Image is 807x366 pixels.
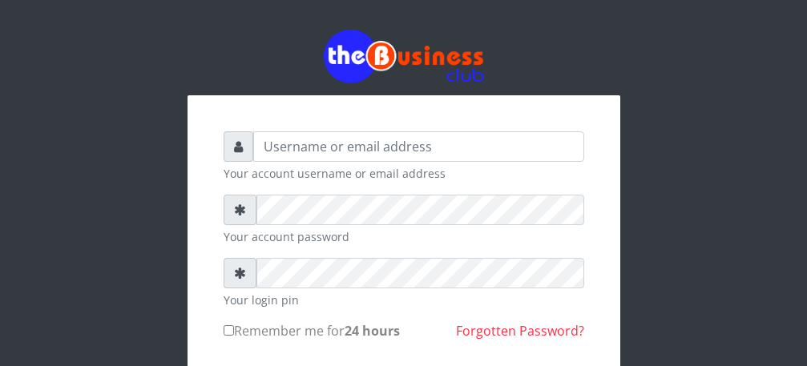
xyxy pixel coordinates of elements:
[253,131,584,162] input: Username or email address
[345,322,400,340] b: 24 hours
[224,321,400,340] label: Remember me for
[456,322,584,340] a: Forgotten Password?
[224,292,584,308] small: Your login pin
[224,228,584,245] small: Your account password
[224,325,234,336] input: Remember me for24 hours
[224,165,584,182] small: Your account username or email address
